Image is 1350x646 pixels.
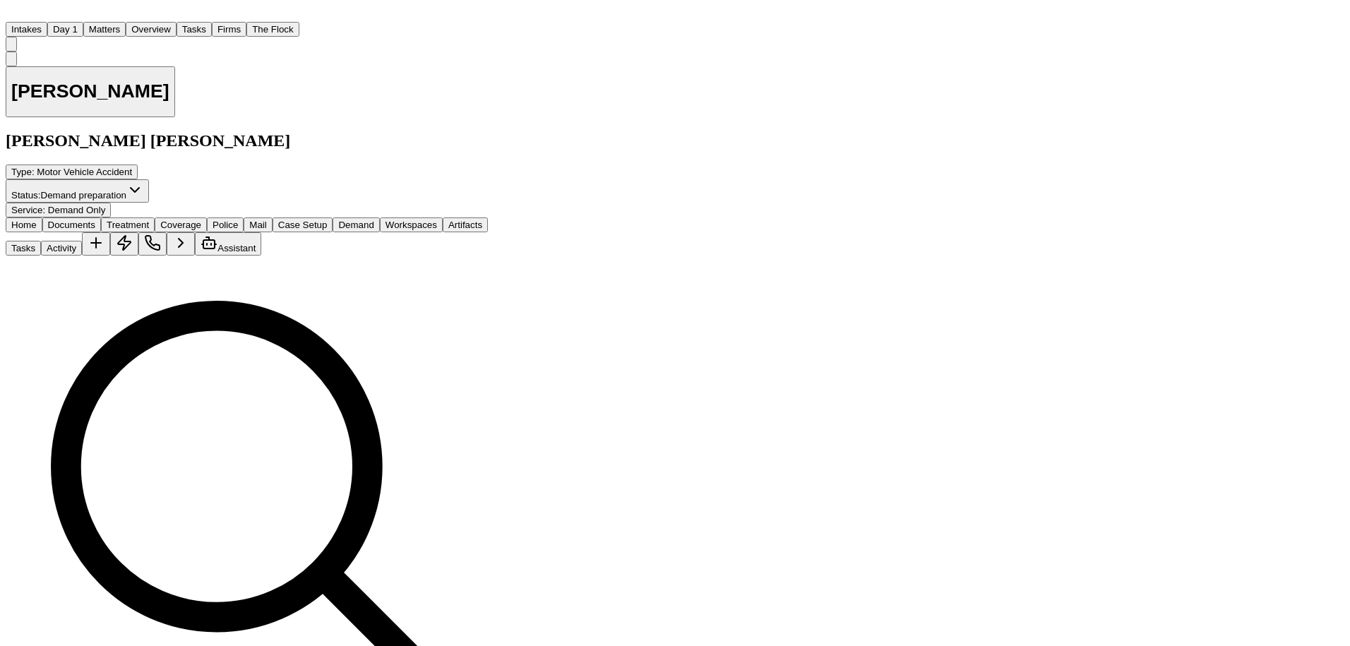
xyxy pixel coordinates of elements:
[47,23,83,35] a: Day 1
[6,165,138,179] button: Edit Type: Motor Vehicle Accident
[6,66,175,118] button: Edit matter name
[107,220,149,230] span: Treatment
[6,131,488,150] h2: [PERSON_NAME] [PERSON_NAME]
[6,22,47,37] button: Intakes
[246,22,299,37] button: The Flock
[11,167,35,177] span: Type :
[213,220,238,230] span: Police
[177,23,212,35] a: Tasks
[6,203,111,217] button: Edit Service: Demand Only
[246,23,299,35] a: The Flock
[6,241,41,256] button: Tasks
[126,23,177,35] a: Overview
[37,167,132,177] span: Motor Vehicle Accident
[41,190,127,201] span: Demand preparation
[11,220,37,230] span: Home
[47,22,83,37] button: Day 1
[6,179,149,203] button: Change status from Demand preparation
[110,232,138,256] button: Create Immediate Task
[249,220,266,230] span: Mail
[83,22,126,37] button: Matters
[138,232,167,256] button: Make a Call
[126,22,177,37] button: Overview
[6,9,23,21] a: Home
[278,220,328,230] span: Case Setup
[338,220,374,230] span: Demand
[386,220,437,230] span: Workspaces
[177,22,212,37] button: Tasks
[48,220,95,230] span: Documents
[11,205,45,215] span: Service :
[11,190,41,201] span: Status:
[11,80,169,102] h1: [PERSON_NAME]
[6,6,23,19] img: Finch Logo
[6,52,17,66] button: Copy Matter ID
[83,23,126,35] a: Matters
[212,22,246,37] button: Firms
[448,220,482,230] span: Artifacts
[160,220,201,230] span: Coverage
[195,232,261,256] button: Assistant
[48,205,106,215] span: Demand Only
[212,23,246,35] a: Firms
[82,232,110,256] button: Add Task
[217,243,256,253] span: Assistant
[41,241,82,256] button: Activity
[6,23,47,35] a: Intakes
